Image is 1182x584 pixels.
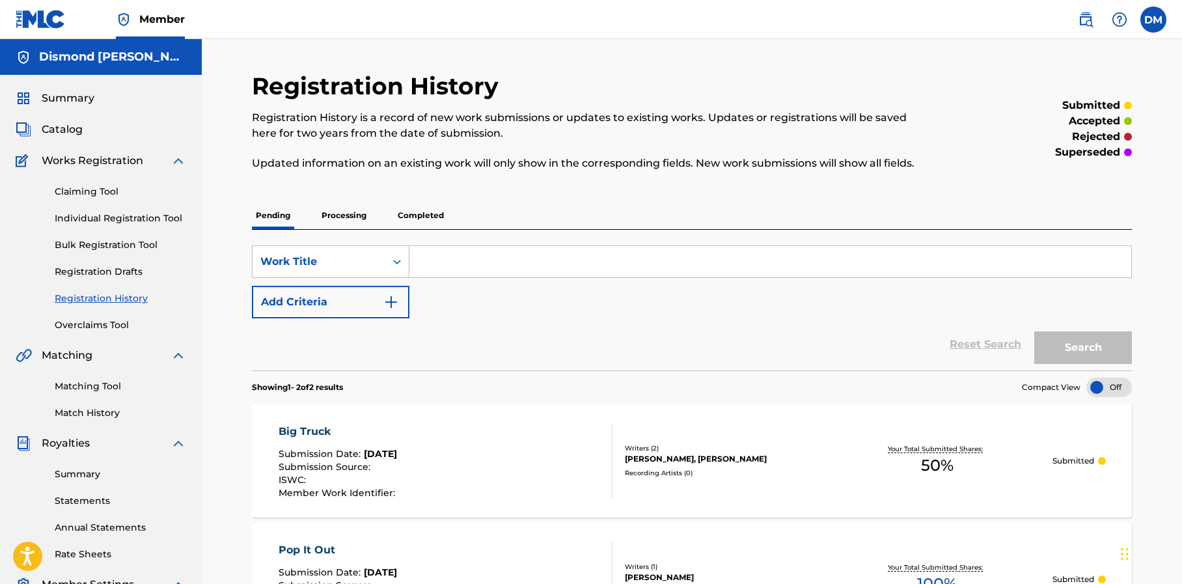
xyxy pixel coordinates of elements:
div: Writers ( 1 ) [625,562,821,572]
span: Matching [42,348,92,363]
a: CatalogCatalog [16,122,83,137]
div: Work Title [260,254,378,270]
a: Match History [55,406,186,420]
p: superseded [1055,145,1120,160]
a: SummarySummary [16,90,94,106]
a: Big TruckSubmission Date:[DATE]Submission Source:ISWC:Member Work Identifier:Writers (2)[PERSON_N... [252,404,1132,518]
form: Search Form [252,245,1132,370]
p: submitted [1062,98,1120,113]
span: Catalog [42,122,83,137]
span: ISWC : [279,474,309,486]
img: expand [171,348,186,363]
span: Royalties [42,436,90,451]
img: help [1112,12,1127,27]
p: Pending [252,202,294,229]
p: accepted [1069,113,1120,129]
a: Public Search [1073,7,1099,33]
iframe: Chat Widget [1117,521,1182,584]
a: Matching Tool [55,380,186,393]
p: Your Total Submitted Shares: [888,563,986,572]
p: rejected [1072,129,1120,145]
p: Processing [318,202,370,229]
span: 50 % [921,454,954,477]
span: [DATE] [364,566,397,578]
span: Compact View [1022,382,1080,393]
span: Submission Source : [279,461,374,473]
div: User Menu [1140,7,1166,33]
p: Updated information on an existing work will only show in the corresponding fields. New work subm... [252,156,929,171]
p: Registration History is a record of new work submissions or updates to existing works. Updates or... [252,110,929,141]
div: [PERSON_NAME] [625,572,821,583]
a: Statements [55,494,186,508]
img: expand [171,153,186,169]
img: Accounts [16,49,31,65]
span: Summary [42,90,94,106]
p: Submitted [1052,455,1094,467]
div: Help [1106,7,1133,33]
div: Drag [1121,535,1129,574]
img: 9d2ae6d4665cec9f34b9.svg [383,294,399,310]
p: Completed [394,202,448,229]
img: Summary [16,90,31,106]
span: Submission Date : [279,448,364,460]
a: Registration Drafts [55,265,186,279]
img: expand [171,436,186,451]
span: Works Registration [42,153,143,169]
a: Rate Sheets [55,548,186,561]
div: [PERSON_NAME], [PERSON_NAME] [625,453,821,465]
div: Writers ( 2 ) [625,443,821,453]
p: Your Total Submitted Shares: [888,444,986,454]
span: Member [139,12,185,27]
img: search [1078,12,1093,27]
a: Summary [55,467,186,481]
div: Big Truck [279,424,398,439]
img: Works Registration [16,153,33,169]
img: Catalog [16,122,31,137]
a: Annual Statements [55,521,186,535]
div: Pop It Out [279,542,398,558]
span: Submission Date : [279,566,364,578]
img: Matching [16,348,32,363]
h2: Registration History [252,72,505,101]
img: MLC Logo [16,10,66,29]
a: Overclaims Tool [55,318,186,332]
span: Member Work Identifier : [279,487,398,499]
iframe: Resource Center [1146,383,1182,488]
h5: Dismond Mapp [39,49,186,64]
img: Top Rightsholder [116,12,131,27]
p: Showing 1 - 2 of 2 results [252,382,343,393]
a: Bulk Registration Tool [55,238,186,252]
span: [DATE] [364,448,397,460]
div: Recording Artists ( 0 ) [625,468,821,478]
button: Add Criteria [252,286,409,318]
a: Registration History [55,292,186,305]
a: Individual Registration Tool [55,212,186,225]
a: Claiming Tool [55,185,186,199]
img: Royalties [16,436,31,451]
